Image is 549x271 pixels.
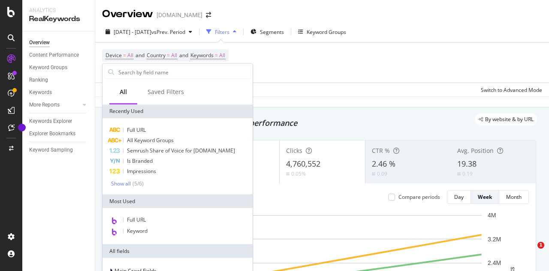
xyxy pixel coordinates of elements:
input: Search by field name [118,66,250,79]
a: Keywords Explorer [29,117,89,126]
span: All [171,49,177,61]
span: Is Branded [127,157,153,164]
div: Month [506,193,522,201]
a: More Reports [29,100,80,110]
div: arrow-right-arrow-left [206,12,211,18]
div: Keywords [29,88,52,97]
span: = [215,52,218,59]
button: Filters [203,25,240,39]
div: Overview [102,7,153,21]
div: Week [478,193,492,201]
div: Recently Used [103,104,253,118]
div: Compare periods [398,193,440,201]
div: Explorer Bookmarks [29,129,75,138]
button: Day [447,190,471,204]
div: Keyword Groups [29,63,67,72]
div: Overview [29,38,50,47]
div: [DOMAIN_NAME] [157,11,202,19]
div: Switch to Advanced Mode [481,86,542,94]
img: Equal [457,173,461,175]
span: Full URL [127,126,146,134]
div: More Reports [29,100,60,110]
span: Avg. Position [457,146,494,155]
div: Ranking [29,76,48,85]
span: Semrush Share of Voice for [DOMAIN_NAME] [127,147,235,154]
div: Keyword Sampling [29,146,73,155]
span: By website & by URL [485,117,534,122]
div: 0.19 [462,170,473,177]
div: ( 5 / 6 ) [131,180,144,187]
iframe: Intercom live chat [520,242,540,262]
span: and [179,52,188,59]
button: Month [499,190,529,204]
a: Explorer Bookmarks [29,129,89,138]
text: 4M [488,212,496,219]
div: Filters [215,28,229,36]
div: Analytics [29,7,88,14]
a: Ranking [29,76,89,85]
span: Clicks [286,146,302,155]
span: Keyword [127,227,148,234]
div: Most Used [103,194,253,208]
span: Full URL [127,216,146,223]
button: Switch to Advanced Mode [477,83,542,97]
span: All [127,49,133,61]
span: 4,760,552 [286,158,320,169]
div: 0.09 [377,170,387,177]
text: 2.4M [488,259,501,266]
span: Impressions [127,167,156,175]
a: Keywords [29,88,89,97]
div: All fields [103,244,253,258]
text: 3.2M [488,236,501,243]
span: 19.38 [457,158,477,169]
a: Keyword Groups [29,63,89,72]
img: Equal [372,173,375,175]
span: All [219,49,225,61]
span: All Keyword Groups [127,137,174,144]
span: 2.46 % [372,158,395,169]
span: Country [147,52,166,59]
span: [DATE] - [DATE] [114,28,151,36]
span: and [136,52,145,59]
span: vs Prev. Period [151,28,185,36]
span: 1 [537,242,544,249]
button: Week [471,190,499,204]
div: Day [454,193,464,201]
span: CTR % [372,146,390,155]
a: Overview [29,38,89,47]
div: Show all [111,181,131,187]
span: = [167,52,170,59]
span: Segments [260,28,284,36]
span: = [123,52,126,59]
span: Device [106,52,122,59]
img: Equal [286,173,290,175]
a: Keyword Sampling [29,146,89,155]
div: Keyword Groups [307,28,346,36]
span: Keywords [190,52,214,59]
div: RealKeywords [29,14,88,24]
button: [DATE] - [DATE]vsPrev. Period [102,25,196,39]
div: Saved Filters [148,88,184,96]
button: Keyword Groups [295,25,350,39]
div: Tooltip anchor [18,124,26,131]
a: Content Performance [29,51,89,60]
div: legacy label [475,113,537,125]
div: Keywords Explorer [29,117,72,126]
div: Content Performance [29,51,79,60]
div: 0.05% [291,170,306,177]
div: All [120,88,127,96]
button: Segments [247,25,287,39]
